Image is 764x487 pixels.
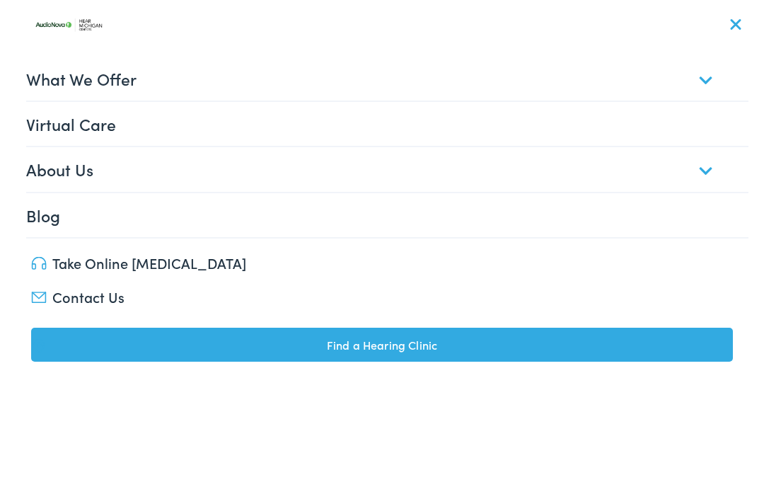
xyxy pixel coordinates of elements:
a: What We Offer [26,57,749,101]
img: utility icon [31,292,47,303]
img: utility icon [31,339,47,353]
a: Blog [26,193,749,237]
a: Take Online [MEDICAL_DATA] [31,253,734,273]
a: Find a Hearing Clinic [31,328,734,362]
a: Virtual Care [26,102,749,146]
a: About Us [26,147,749,191]
img: utility icon [31,257,47,270]
a: Contact Us [31,287,734,306]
